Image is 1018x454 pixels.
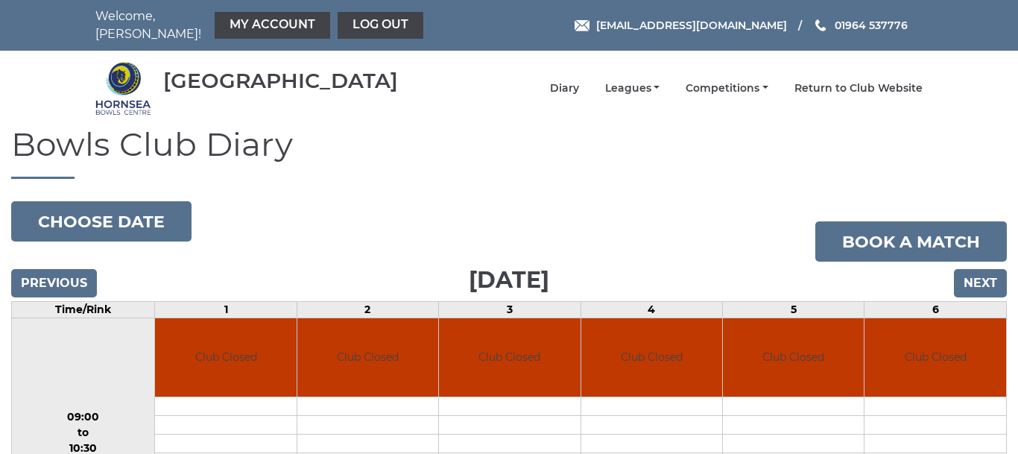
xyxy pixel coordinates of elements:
img: Email [575,20,589,31]
a: Leagues [605,81,660,95]
input: Next [954,269,1007,297]
td: Club Closed [297,318,438,397]
a: Log out [338,12,423,39]
button: Choose date [11,201,192,242]
td: Club Closed [155,318,296,397]
img: Hornsea Bowls Centre [95,60,151,116]
td: 3 [439,302,581,318]
a: Phone us 01964 537776 [813,17,908,34]
td: Club Closed [581,318,722,397]
td: 4 [581,302,722,318]
a: Diary [550,81,579,95]
a: Return to Club Website [794,81,923,95]
td: Time/Rink [12,302,155,318]
a: Book a match [815,221,1007,262]
a: Competitions [686,81,768,95]
a: Email [EMAIL_ADDRESS][DOMAIN_NAME] [575,17,787,34]
td: Club Closed [864,318,1006,397]
div: [GEOGRAPHIC_DATA] [163,69,398,92]
span: [EMAIL_ADDRESS][DOMAIN_NAME] [596,19,787,32]
nav: Welcome, [PERSON_NAME]! [95,7,427,43]
h1: Bowls Club Diary [11,126,1007,179]
span: 01964 537776 [835,19,908,32]
td: Club Closed [439,318,580,397]
td: 6 [864,302,1007,318]
a: My Account [215,12,330,39]
input: Previous [11,269,97,297]
td: 5 [723,302,864,318]
td: 2 [297,302,438,318]
img: Phone us [815,19,826,31]
td: 1 [155,302,297,318]
td: Club Closed [723,318,864,397]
